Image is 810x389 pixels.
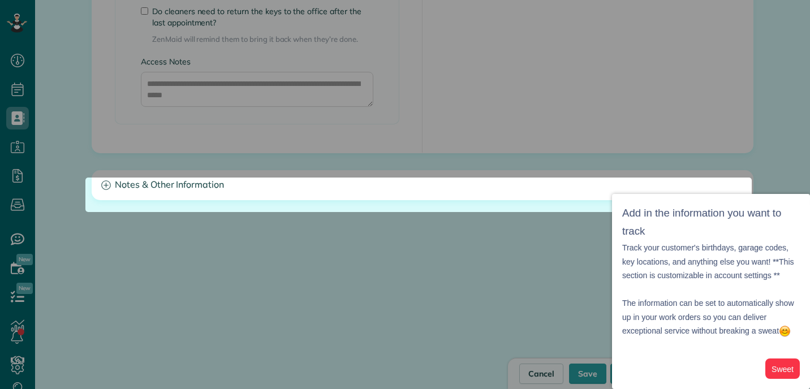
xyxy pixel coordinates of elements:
[612,194,810,389] div: Add in the information you want to trackTrack your customer&amp;#39;s birthdays, garage codes, ke...
[622,204,800,241] h3: Add in the information you want to track
[622,283,800,338] p: The information can be set to automatically show up in your work orders so you can deliver except...
[92,171,753,200] a: Notes & Other Information
[622,241,800,283] p: Track your customer's birthdays, garage codes, key locations, and anything else you want! **This ...
[765,358,800,379] button: Sweet
[779,325,791,337] img: :blush:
